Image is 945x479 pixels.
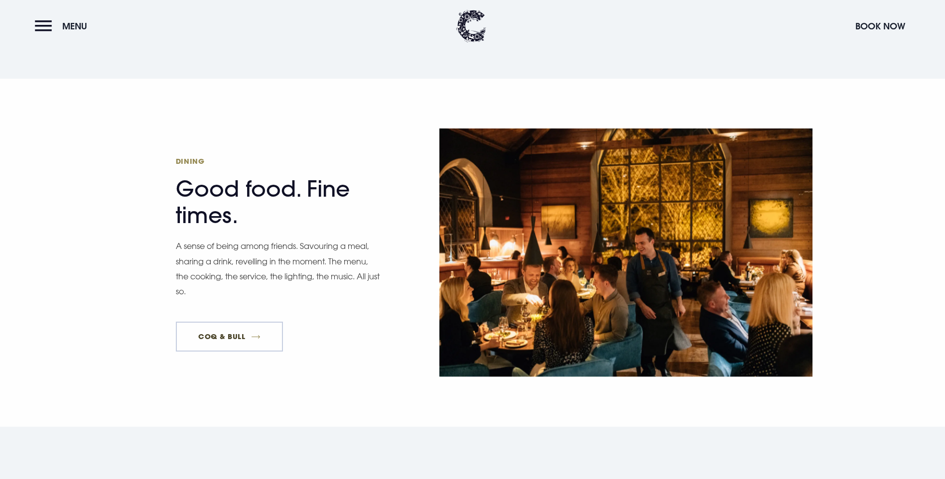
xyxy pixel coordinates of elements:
span: Menu [62,20,87,32]
a: Coq & Bull [176,322,283,352]
p: A sense of being among friends. Savouring a meal, sharing a drink, revelling in the moment. The m... [176,239,380,299]
h2: Good food. Fine times. [176,156,370,229]
button: Book Now [850,15,910,37]
img: Clandeboye Lodge [456,10,486,42]
img: Hotel Northern Ireland [439,128,812,377]
span: Dining [176,156,370,166]
button: Menu [35,15,92,37]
